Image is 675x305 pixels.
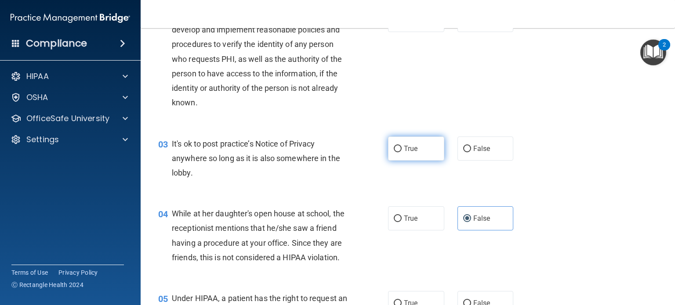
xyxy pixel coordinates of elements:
span: The Privacy Rule requires covered entities to develop and implement reasonable policies and proce... [172,11,342,107]
span: True [404,144,417,153]
span: 05 [158,294,168,304]
span: True [404,214,417,222]
div: 2 [663,45,666,56]
span: False [473,214,490,222]
span: While at her daughter's open house at school, the receptionist mentions that he/she saw a friend ... [172,209,345,262]
p: OfficeSafe University [26,113,109,124]
span: It's ok to post practice’s Notice of Privacy anywhere so long as it is also somewhere in the lobby. [172,139,340,177]
p: OSHA [26,92,48,103]
a: HIPAA [11,71,128,82]
iframe: Drift Widget Chat Controller [523,243,664,278]
input: False [463,146,471,152]
span: Ⓒ Rectangle Health 2024 [11,280,83,289]
input: True [394,146,402,152]
span: False [473,144,490,153]
button: Open Resource Center, 2 new notifications [640,39,666,65]
a: Terms of Use [11,268,48,277]
a: Privacy Policy [58,268,98,277]
a: Settings [11,134,128,145]
p: Settings [26,134,59,145]
img: PMB logo [11,9,130,27]
input: True [394,215,402,222]
a: OSHA [11,92,128,103]
h4: Compliance [26,37,87,50]
input: False [463,215,471,222]
span: 03 [158,139,168,150]
a: OfficeSafe University [11,113,128,124]
p: HIPAA [26,71,49,82]
span: 04 [158,209,168,219]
